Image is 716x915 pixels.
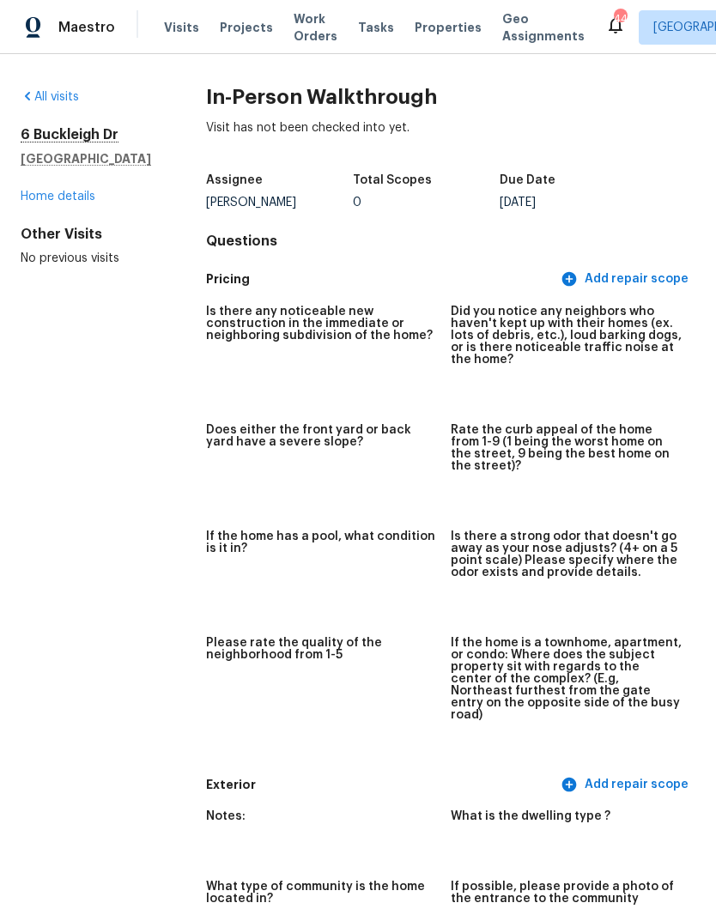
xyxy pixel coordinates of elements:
[206,233,695,250] h4: Questions
[451,424,682,472] h5: Rate the curb appeal of the home from 1-9 (1 being the worst home on the street, 9 being the best...
[206,776,557,794] h5: Exterior
[294,10,337,45] span: Work Orders
[451,637,682,721] h5: If the home is a townhome, apartment, or condo: Where does the subject property sit with regards ...
[206,306,437,342] h5: Is there any noticeable new construction in the immediate or neighboring subdivision of the home?
[220,19,273,36] span: Projects
[564,269,689,290] span: Add repair scope
[451,810,610,822] h5: What is the dwelling type ?
[21,91,79,103] a: All visits
[564,774,689,796] span: Add repair scope
[206,119,695,164] div: Visit has not been checked into yet.
[557,769,695,801] button: Add repair scope
[58,19,115,36] span: Maestro
[206,424,437,448] h5: Does either the front yard or back yard have a severe slope?
[353,197,500,209] div: 0
[451,881,682,905] h5: If possible, please provide a photo of the entrance to the community
[500,197,646,209] div: [DATE]
[21,252,119,264] span: No previous visits
[206,197,353,209] div: [PERSON_NAME]
[206,174,263,186] h5: Assignee
[206,810,246,822] h5: Notes:
[451,530,682,579] h5: Is there a strong odor that doesn't go away as your nose adjusts? (4+ on a 5 point scale) Please ...
[451,306,682,366] h5: Did you notice any neighbors who haven't kept up with their homes (ex. lots of debris, etc.), lou...
[206,530,437,554] h5: If the home has a pool, what condition is it in?
[164,19,199,36] span: Visits
[21,191,95,203] a: Home details
[206,637,437,661] h5: Please rate the quality of the neighborhood from 1-5
[614,10,626,27] div: 44
[353,174,432,186] h5: Total Scopes
[206,881,437,905] h5: What type of community is the home located in?
[206,270,557,288] h5: Pricing
[358,21,394,33] span: Tasks
[502,10,585,45] span: Geo Assignments
[557,264,695,295] button: Add repair scope
[415,19,482,36] span: Properties
[206,88,695,106] h2: In-Person Walkthrough
[500,174,555,186] h5: Due Date
[21,226,151,243] div: Other Visits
